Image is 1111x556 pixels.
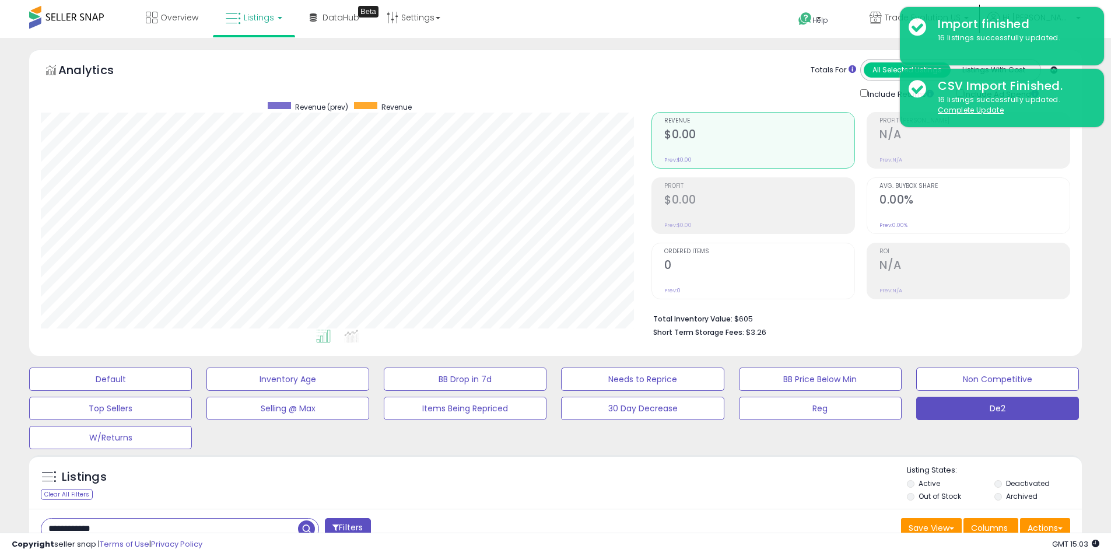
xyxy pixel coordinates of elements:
span: Profit [PERSON_NAME] [879,118,1070,124]
button: Default [29,368,192,391]
button: Items Being Repriced [384,397,546,420]
button: 30 Day Decrease [561,397,724,420]
h2: 0.00% [879,193,1070,209]
div: Tooltip anchor [358,6,378,18]
label: Archived [1006,491,1038,501]
span: Trade Evolution US [885,12,961,23]
h2: $0.00 [664,193,854,209]
h2: N/A [879,128,1070,144]
a: Terms of Use [100,538,149,550]
span: DataHub [323,12,359,23]
span: Profit [664,183,854,190]
i: Get Help [798,12,812,26]
h2: $0.00 [664,128,854,144]
small: Prev: N/A [879,156,902,163]
div: Totals For [811,65,856,76]
span: Revenue [664,118,854,124]
small: Prev: N/A [879,287,902,294]
p: Listing States: [907,465,1082,476]
b: Total Inventory Value: [653,314,733,324]
div: 16 listings successfully updated. [929,33,1095,44]
button: Columns [963,518,1018,538]
button: Filters [325,518,370,538]
a: Help [789,3,851,38]
h5: Listings [62,469,107,485]
label: Active [919,478,940,488]
h2: N/A [879,258,1070,274]
div: CSV Import Finished. [929,78,1095,95]
button: BB Price Below Min [739,368,902,391]
strong: Copyright [12,538,54,550]
h2: 0 [664,258,854,274]
b: Short Term Storage Fees: [653,327,744,337]
div: Clear All Filters [41,489,93,500]
span: Revenue [381,102,412,112]
small: Prev: $0.00 [664,222,692,229]
button: BB Drop in 7d [384,368,546,391]
span: Overview [160,12,198,23]
span: Columns [971,522,1008,534]
small: Prev: 0.00% [879,222,907,229]
span: Revenue (prev) [295,102,348,112]
span: ROI [879,249,1070,255]
h5: Analytics [58,62,136,81]
button: Needs to Reprice [561,368,724,391]
label: Deactivated [1006,478,1050,488]
button: Reg [739,397,902,420]
span: 2025-09-12 15:03 GMT [1052,538,1099,550]
span: Help [812,15,828,25]
span: Ordered Items [664,249,854,255]
div: seller snap | | [12,539,202,550]
div: 16 listings successfully updated. [929,95,1095,116]
button: All Selected Listings [864,62,951,78]
small: Prev: $0.00 [664,156,692,163]
div: Import finished [929,16,1095,33]
a: Privacy Policy [151,538,202,550]
button: Actions [1020,518,1070,538]
small: Prev: 0 [664,287,681,294]
li: $605 [653,311,1061,325]
span: Listings [244,12,274,23]
span: $3.26 [746,327,766,338]
button: W/Returns [29,426,192,449]
button: Save View [901,518,962,538]
button: Inventory Age [206,368,369,391]
button: Non Competitive [916,368,1079,391]
span: Avg. Buybox Share [879,183,1070,190]
button: De2 [916,397,1079,420]
button: Selling @ Max [206,397,369,420]
div: Include Returns [851,87,948,100]
u: Complete Update [938,105,1004,115]
button: Top Sellers [29,397,192,420]
label: Out of Stock [919,491,961,501]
